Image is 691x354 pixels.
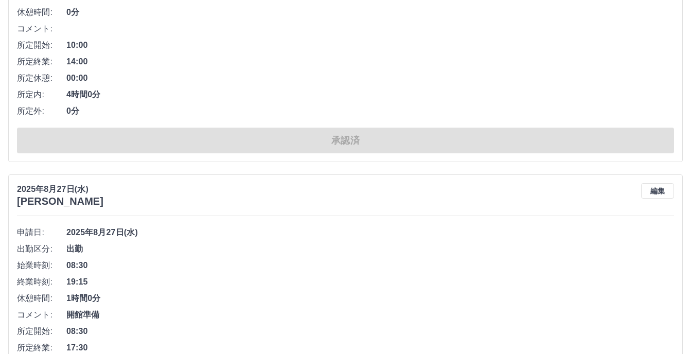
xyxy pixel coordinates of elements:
span: 2025年8月27日(水) [66,226,674,239]
span: 10:00 [66,39,674,51]
span: 所定休憩: [17,72,66,84]
span: 出勤 [66,243,674,255]
span: 14:00 [66,56,674,68]
span: 所定外: [17,105,66,117]
p: 2025年8月27日(水) [17,183,103,196]
span: コメント: [17,23,66,35]
span: 19:15 [66,276,674,288]
span: 所定開始: [17,39,66,51]
span: 0分 [66,105,674,117]
span: 08:30 [66,325,674,338]
span: 0分 [66,6,674,19]
span: 申請日: [17,226,66,239]
span: 休憩時間: [17,292,66,305]
span: 開館準備 [66,309,674,321]
span: 所定終業: [17,342,66,354]
span: 4時間0分 [66,88,674,101]
span: 所定内: [17,88,66,101]
span: 休憩時間: [17,6,66,19]
span: 08:30 [66,259,674,272]
button: 編集 [641,183,674,199]
span: 1時間0分 [66,292,674,305]
span: 17:30 [66,342,674,354]
span: 出勤区分: [17,243,66,255]
span: コメント: [17,309,66,321]
span: 00:00 [66,72,674,84]
span: 所定開始: [17,325,66,338]
span: 始業時刻: [17,259,66,272]
span: 終業時刻: [17,276,66,288]
span: 所定終業: [17,56,66,68]
h3: [PERSON_NAME] [17,196,103,207]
